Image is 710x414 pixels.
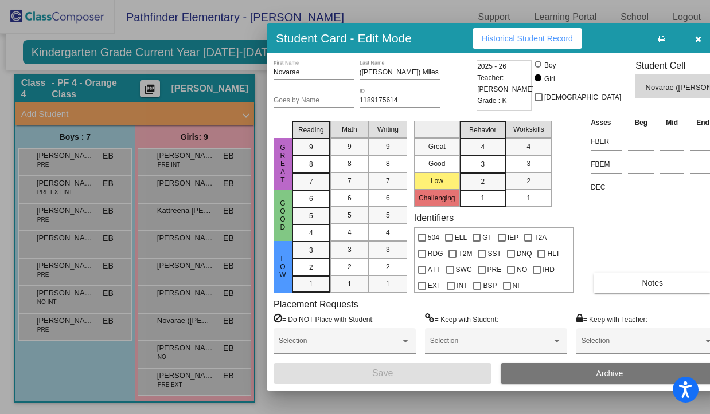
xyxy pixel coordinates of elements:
th: Beg [625,116,657,129]
span: T2M [458,247,472,261]
span: 6 [309,194,313,204]
span: SWC [456,263,472,277]
span: 1 [526,193,530,203]
span: GT [482,231,492,245]
input: goes by name [274,97,354,105]
span: ELL [455,231,467,245]
span: 3 [348,245,352,255]
span: IEP [508,231,518,245]
input: assessment [591,133,622,150]
span: Teacher: [PERSON_NAME] [477,72,534,95]
input: assessment [591,156,622,173]
span: Workskills [513,124,544,135]
span: 6 [348,193,352,203]
span: 7 [348,176,352,186]
span: 9 [386,141,390,152]
span: Grade : K [477,95,506,107]
label: = Keep with Teacher: [576,313,647,325]
div: Girl [544,74,555,84]
span: RDG [428,247,443,261]
h3: Student Card - Edit Mode [276,31,412,45]
button: Historical Student Record [473,28,582,49]
span: 5 [386,210,390,220]
span: Math [342,124,357,135]
input: Enter ID [360,97,440,105]
span: ATT [428,263,440,277]
span: SST [487,247,501,261]
span: Save [372,368,393,378]
span: 4 [526,141,530,152]
span: DNQ [517,247,532,261]
span: INT [457,279,467,293]
span: Archive [596,369,623,378]
span: Great [278,144,288,184]
span: Novarae ([PERSON_NAME]) Miles [646,82,709,94]
span: T2A [534,231,547,245]
span: 9 [348,141,352,152]
span: 8 [386,159,390,169]
span: 1 [481,193,485,203]
span: Historical Student Record [482,34,573,43]
span: 1 [348,279,352,289]
span: Low [278,255,288,279]
span: IHD [543,263,555,277]
span: NO [517,263,527,277]
span: 1 [309,279,313,289]
span: 5 [348,210,352,220]
span: 7 [309,176,313,187]
span: HLT [547,247,560,261]
span: 8 [348,159,352,169]
span: BSP [483,279,497,293]
span: 2 [309,262,313,273]
span: 2025 - 26 [477,61,506,72]
span: 3 [386,245,390,255]
span: Notes [642,278,663,287]
span: 2 [386,262,390,272]
span: 8 [309,159,313,169]
span: Good [278,199,288,231]
label: = Keep with Student: [425,313,498,325]
span: 2 [481,176,485,187]
span: 4 [386,227,390,238]
span: PRE [487,263,502,277]
span: 4 [309,228,313,238]
div: Boy [544,60,556,70]
span: 2 [348,262,352,272]
span: 9 [309,142,313,152]
span: 1 [386,279,390,289]
span: NI [513,279,520,293]
input: assessment [591,179,622,196]
span: [DEMOGRAPHIC_DATA] [544,90,621,104]
span: 4 [481,142,485,152]
span: Reading [298,125,324,135]
span: 5 [309,211,313,221]
label: Identifiers [414,212,454,223]
span: Behavior [469,125,496,135]
th: Mid [657,116,687,129]
span: 3 [526,159,530,169]
button: Save [274,363,491,384]
span: 2 [526,176,530,186]
span: 504 [428,231,439,245]
span: 3 [481,159,485,169]
span: 3 [309,245,313,255]
span: 7 [386,176,390,186]
span: 4 [348,227,352,238]
span: EXT [428,279,441,293]
th: Asses [588,116,625,129]
label: Placement Requests [274,299,358,310]
span: Writing [377,124,399,135]
label: = Do NOT Place with Student: [274,313,374,325]
span: 6 [386,193,390,203]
